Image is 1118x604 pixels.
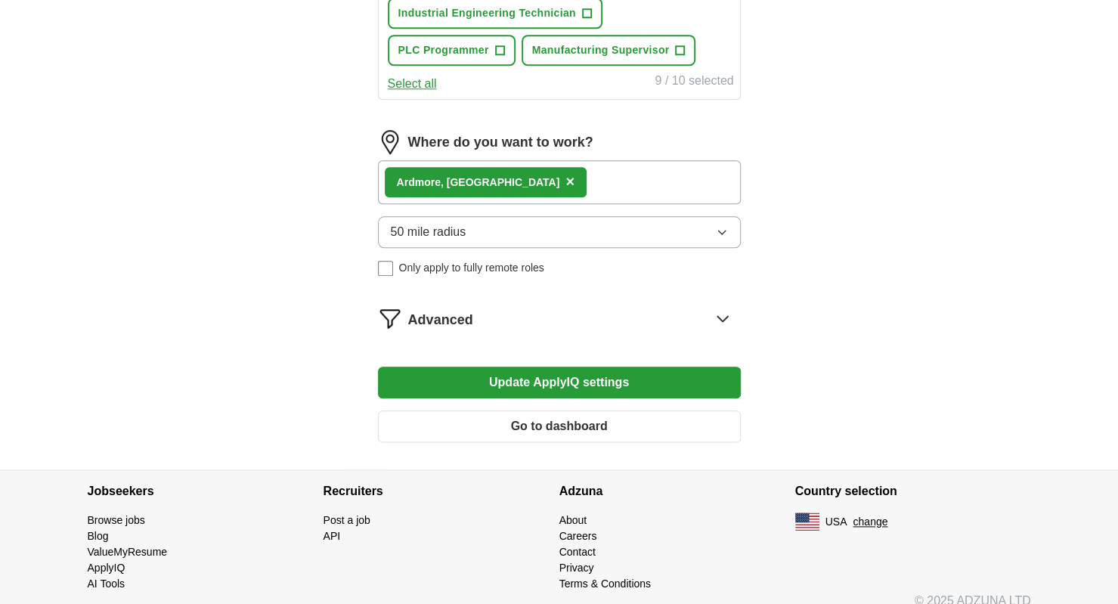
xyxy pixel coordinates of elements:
a: ValueMyResume [88,546,168,558]
input: Only apply to fully remote roles [378,261,393,276]
span: Only apply to fully remote roles [399,260,544,276]
button: change [853,514,887,530]
label: Where do you want to work? [408,132,593,153]
a: AI Tools [88,578,125,590]
span: Advanced [408,310,473,330]
a: ApplyIQ [88,562,125,574]
a: Browse jobs [88,514,145,526]
a: Privacy [559,562,594,574]
div: Ardmore, [GEOGRAPHIC_DATA] [397,175,560,190]
h4: Country selection [795,470,1031,513]
a: About [559,514,587,526]
button: Update ApplyIQ settings [378,367,741,398]
button: PLC Programmer [388,35,516,66]
img: US flag [795,513,819,531]
button: Select all [388,75,437,93]
a: API [324,530,341,542]
span: 50 mile radius [391,223,466,241]
a: Contact [559,546,596,558]
span: × [565,173,574,190]
a: Post a job [324,514,370,526]
img: filter [378,306,402,330]
button: 50 mile radius [378,216,741,248]
span: USA [825,514,847,530]
span: PLC Programmer [398,42,489,58]
span: Industrial Engineering Technician [398,5,576,21]
div: 9 / 10 selected [655,72,733,93]
span: Manufacturing Supervisor [532,42,670,58]
button: × [565,171,574,194]
button: Manufacturing Supervisor [522,35,696,66]
img: location.png [378,130,402,154]
a: Blog [88,530,109,542]
button: Go to dashboard [378,410,741,442]
a: Careers [559,530,597,542]
a: Terms & Conditions [559,578,651,590]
